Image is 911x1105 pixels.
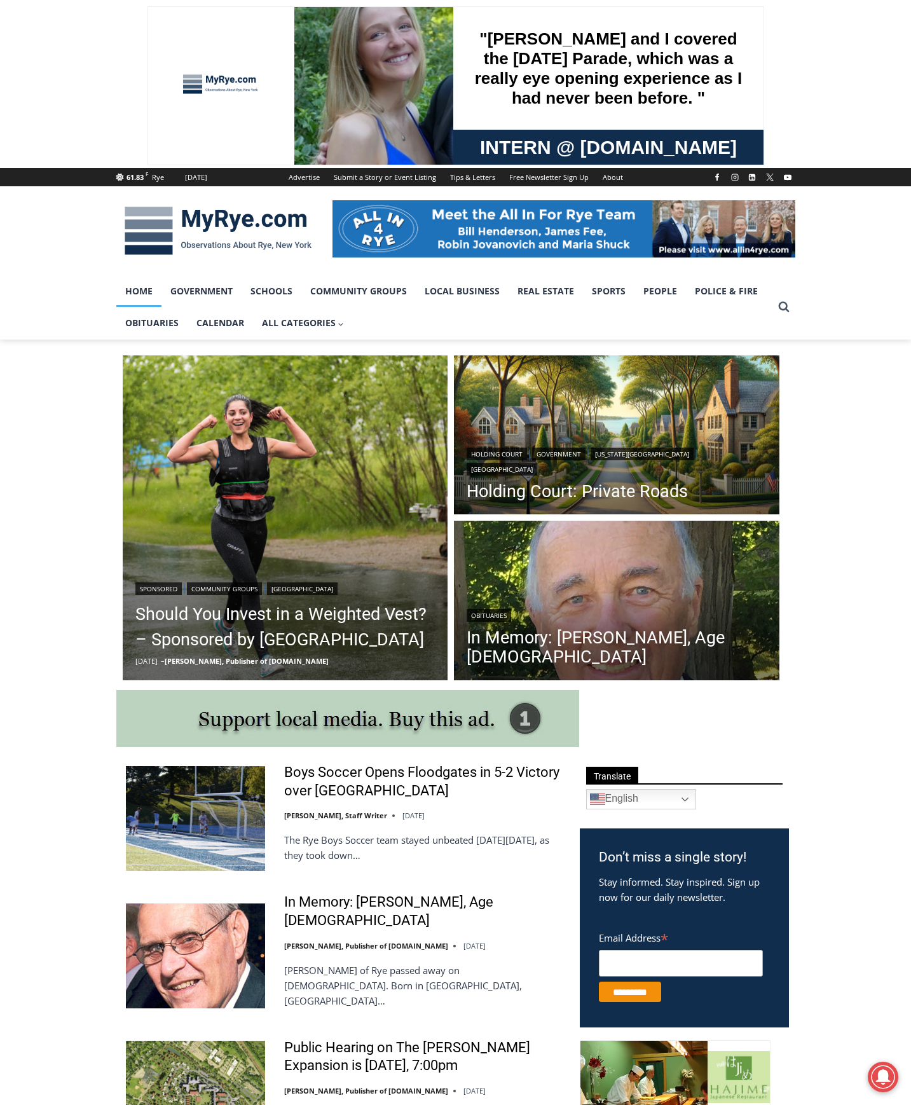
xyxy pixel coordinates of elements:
[599,874,770,905] p: Stay informed. Stay inspired. Sign up now for our daily newsletter.
[502,168,596,186] a: Free Newsletter Sign Up
[744,170,760,185] a: Linkedin
[135,601,435,652] a: Should You Invest in a Weighted Vest? – Sponsored by [GEOGRAPHIC_DATA]
[327,168,443,186] a: Submit a Story or Event Listing
[332,200,795,257] img: All in for Rye
[599,848,770,868] h3: Don’t miss a single story!
[454,355,779,518] img: DALLE 2025-09-08 Holding Court 2025-09-09 Private Roads
[402,811,425,820] time: [DATE]
[284,764,563,800] a: Boys Soccer Opens Floodgates in 5-2 Victory over [GEOGRAPHIC_DATA]
[454,521,779,683] a: Read More In Memory: Richard Allen Hynson, Age 93
[463,1086,486,1095] time: [DATE]
[532,448,586,460] a: Government
[467,448,527,460] a: Holding Court
[185,172,207,183] div: [DATE]
[596,168,630,186] a: About
[467,445,767,476] div: | | |
[284,811,387,820] a: [PERSON_NAME], Staff Writer
[284,941,448,951] a: [PERSON_NAME], Publisher of [DOMAIN_NAME]
[116,275,161,307] a: Home
[284,893,563,930] a: In Memory: [PERSON_NAME], Age [DEMOGRAPHIC_DATA]
[727,170,743,185] a: Instagram
[152,172,164,183] div: Rye
[709,170,725,185] a: Facebook
[301,275,416,307] a: Community Groups
[772,296,795,319] button: View Search Form
[253,307,353,339] button: Child menu of All Categories
[454,355,779,518] a: Read More Holding Court: Private Roads
[146,170,148,177] span: F
[762,170,777,185] a: X
[599,925,763,948] label: Email Address
[123,355,448,681] img: (PHOTO: Runner with a weighted vest. Contributed.)
[282,168,630,186] nav: Secondary Navigation
[321,1,601,123] div: "[PERSON_NAME] and I covered the [DATE] Parade, which was a really eye opening experience as I ha...
[126,766,265,870] img: Boys Soccer Opens Floodgates in 5-2 Victory over Westlake
[443,168,502,186] a: Tips & Letters
[4,131,125,179] span: Open Tues. - Sun. [PHONE_NUMBER]
[686,275,767,307] a: Police & Fire
[267,582,338,595] a: [GEOGRAPHIC_DATA]
[116,275,772,340] nav: Primary Navigation
[590,792,605,807] img: en
[116,198,320,264] img: MyRye.com
[284,832,563,863] p: The Rye Boys Soccer team stayed unbeated [DATE][DATE], as they took down…
[467,482,767,501] a: Holding Court: Private Roads
[135,580,435,595] div: | |
[116,690,579,747] img: support local media, buy this ad
[586,789,696,809] a: English
[780,170,795,185] a: YouTube
[131,79,187,152] div: "the precise, almost orchestrated movements of cutting and assembling sushi and [PERSON_NAME] mak...
[284,1086,448,1095] a: [PERSON_NAME], Publisher of [DOMAIN_NAME]
[454,521,779,683] img: Obituary - Richard Allen Hynson
[135,582,182,595] a: Sponsored
[467,609,511,622] a: Obituaries
[463,941,486,951] time: [DATE]
[242,275,301,307] a: Schools
[1,128,128,158] a: Open Tues. - Sun. [PHONE_NUMBER]
[127,172,144,182] span: 61.83
[126,903,265,1008] img: In Memory: Donald J. Demas, Age 90
[284,963,563,1008] p: [PERSON_NAME] of Rye passed away on [DEMOGRAPHIC_DATA]. Born in [GEOGRAPHIC_DATA], [GEOGRAPHIC_DA...
[188,307,253,339] a: Calendar
[306,123,616,158] a: Intern @ [DOMAIN_NAME]
[467,463,537,476] a: [GEOGRAPHIC_DATA]
[634,275,686,307] a: People
[509,275,583,307] a: Real Estate
[187,582,262,595] a: Community Groups
[282,168,327,186] a: Advertise
[123,355,448,681] a: Read More Should You Invest in a Weighted Vest? – Sponsored by White Plains Hospital
[586,767,638,784] span: Translate
[161,275,242,307] a: Government
[284,1039,563,1075] a: Public Hearing on The [PERSON_NAME] Expansion is [DATE], 7:00pm
[591,448,694,460] a: [US_STATE][GEOGRAPHIC_DATA]
[135,656,158,666] time: [DATE]
[332,127,589,155] span: Intern @ [DOMAIN_NAME]
[467,628,767,666] a: In Memory: [PERSON_NAME], Age [DEMOGRAPHIC_DATA]
[116,307,188,339] a: Obituaries
[165,656,329,666] a: [PERSON_NAME], Publisher of [DOMAIN_NAME]
[416,275,509,307] a: Local Business
[161,656,165,666] span: –
[583,275,634,307] a: Sports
